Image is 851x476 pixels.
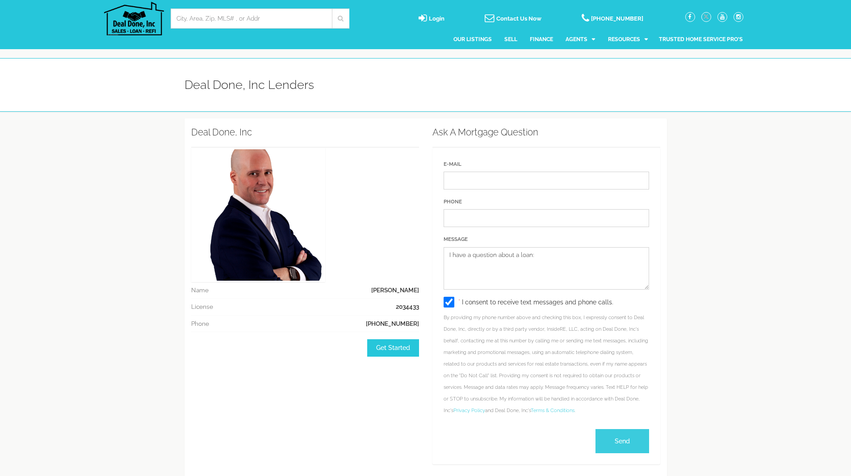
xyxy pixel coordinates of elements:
[462,299,613,306] span: I consent to receive text messages and phone calls.
[366,319,419,328] span: [PHONE_NUMBER]
[444,236,468,243] label: Message
[429,15,444,22] span: Login
[371,286,419,295] span: [PERSON_NAME]
[717,13,727,20] a: youtube
[701,13,711,20] a: twitter
[608,29,648,50] a: Resources
[734,13,743,20] a: instagram
[453,408,485,413] a: Privacy Policy
[432,118,660,147] h2: Ask A Mortgage Question
[659,29,743,50] a: Trusted Home Service Pro's
[419,16,444,23] a: login
[531,408,574,413] a: Terms & Conditions
[184,78,314,92] h1: Deal Done, Inc Lenders
[485,16,541,23] a: Contact Us Now
[530,29,553,50] a: Finance
[104,2,164,35] img: Deal Done, Inc Logo
[191,286,209,294] strong: Name
[595,429,649,453] button: Send
[191,320,209,327] strong: Phone
[685,13,695,20] a: facebook
[444,198,462,206] label: Phone
[453,29,492,50] a: Our Listings
[191,303,213,310] strong: License
[367,339,419,357] a: Get Started
[444,312,649,417] p: By providing my phone number above and checking this box, I expressly consent to Deal Done, Inc, ...
[444,160,461,168] label: E-mail
[191,118,419,147] h2: Deal Done, Inc
[444,247,649,290] textarea: I have a question about a loan:
[176,14,326,23] input: City, Area, Zip, MLS# , or Addr
[566,29,595,50] a: Agents
[591,15,643,22] span: [PHONE_NUMBER]
[396,302,419,311] span: 2034433
[504,29,517,50] a: Sell
[582,16,643,23] a: [PHONE_NUMBER]
[496,15,541,22] span: Contact Us Now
